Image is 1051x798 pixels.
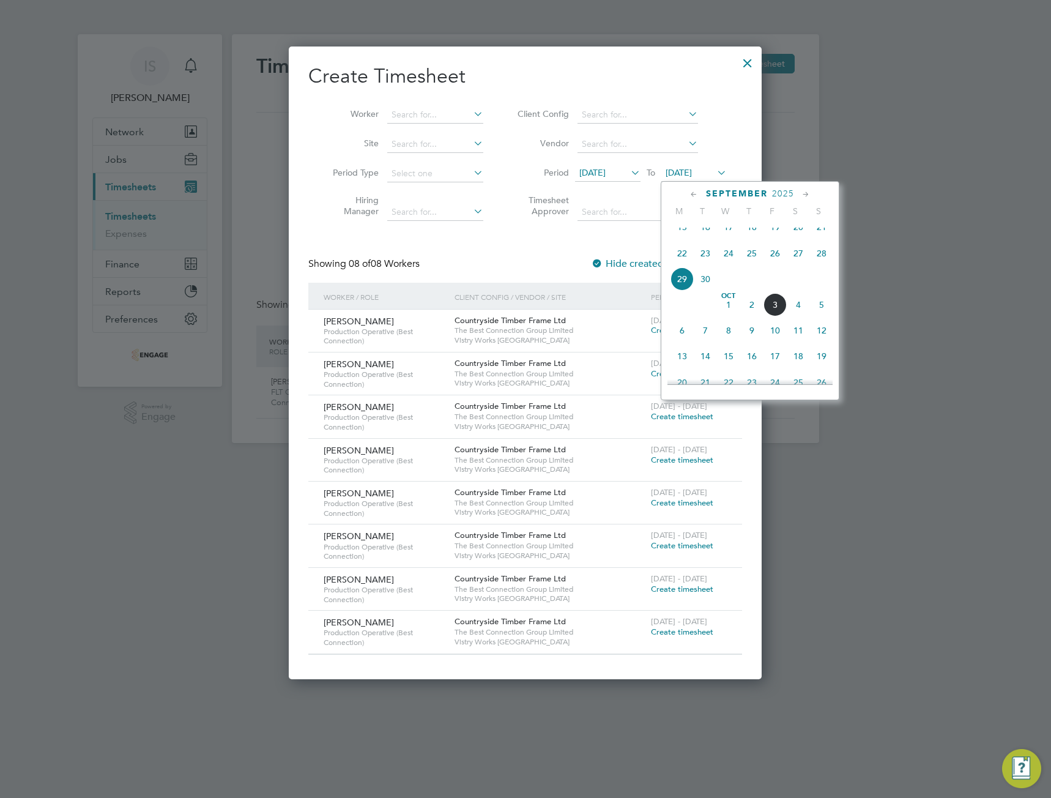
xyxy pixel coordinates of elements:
[810,345,833,368] span: 19
[324,574,394,585] span: [PERSON_NAME]
[651,455,713,465] span: Create timesheet
[763,242,787,265] span: 26
[455,573,566,584] span: Countryside Timber Frame Ltd
[651,315,707,326] span: [DATE] - [DATE]
[717,319,740,342] span: 8
[455,541,645,551] span: The Best Connection Group Limited
[455,455,645,465] span: The Best Connection Group Limited
[740,345,763,368] span: 16
[349,258,371,270] span: 08 of
[717,345,740,368] span: 15
[577,136,698,153] input: Search for...
[670,345,694,368] span: 13
[694,319,717,342] span: 7
[667,206,691,217] span: M
[514,167,569,178] label: Period
[763,215,787,239] span: 19
[455,401,566,411] span: Countryside Timber Frame Ltd
[714,206,737,217] span: W
[455,369,645,379] span: The Best Connection Group Limited
[455,326,645,335] span: The Best Connection Group Limited
[717,293,740,299] span: Oct
[651,573,707,584] span: [DATE] - [DATE]
[455,487,566,498] span: Countryside Timber Frame Ltd
[455,616,566,627] span: Countryside Timber Frame Ltd
[324,138,379,149] label: Site
[763,293,787,316] span: 3
[651,411,713,422] span: Create timesheet
[787,215,810,239] span: 20
[1002,749,1041,788] button: Engage Resource Center
[784,206,807,217] span: S
[740,242,763,265] span: 25
[324,628,445,647] span: Production Operative (Best Connection)
[737,206,760,217] span: T
[670,267,694,291] span: 29
[321,283,451,311] div: Worker / Role
[324,195,379,217] label: Hiring Manager
[694,371,717,394] span: 21
[651,401,707,411] span: [DATE] - [DATE]
[455,422,645,431] span: Vistry Works [GEOGRAPHIC_DATA]
[670,215,694,239] span: 15
[455,358,566,368] span: Countryside Timber Frame Ltd
[387,106,483,124] input: Search for...
[455,551,645,561] span: Vistry Works [GEOGRAPHIC_DATA]
[349,258,420,270] span: 08 Workers
[455,637,645,647] span: Vistry Works [GEOGRAPHIC_DATA]
[717,371,740,394] span: 22
[455,530,566,540] span: Countryside Timber Frame Ltd
[451,283,648,311] div: Client Config / Vendor / Site
[763,319,787,342] span: 10
[324,412,445,431] span: Production Operative (Best Connection)
[670,319,694,342] span: 6
[324,456,445,475] span: Production Operative (Best Connection)
[810,319,833,342] span: 12
[455,315,566,326] span: Countryside Timber Frame Ltd
[651,358,707,368] span: [DATE] - [DATE]
[577,106,698,124] input: Search for...
[740,319,763,342] span: 9
[787,371,810,394] span: 25
[694,345,717,368] span: 14
[740,293,763,316] span: 2
[772,188,794,199] span: 2025
[324,617,394,628] span: [PERSON_NAME]
[787,293,810,316] span: 4
[706,188,768,199] span: September
[810,242,833,265] span: 28
[387,165,483,182] input: Select one
[308,64,742,89] h2: Create Timesheet
[455,412,645,422] span: The Best Connection Group Limited
[651,616,707,627] span: [DATE] - [DATE]
[514,195,569,217] label: Timesheet Approver
[651,627,713,637] span: Create timesheet
[763,345,787,368] span: 17
[651,368,713,379] span: Create timesheet
[694,215,717,239] span: 16
[651,487,707,498] span: [DATE] - [DATE]
[387,204,483,221] input: Search for...
[643,165,659,181] span: To
[651,540,713,551] span: Create timesheet
[324,401,394,412] span: [PERSON_NAME]
[455,378,645,388] span: Vistry Works [GEOGRAPHIC_DATA]
[760,206,784,217] span: F
[455,627,645,637] span: The Best Connection Group Limited
[455,584,645,594] span: The Best Connection Group Limited
[577,204,698,221] input: Search for...
[324,327,445,346] span: Production Operative (Best Connection)
[324,370,445,389] span: Production Operative (Best Connection)
[670,242,694,265] span: 22
[717,215,740,239] span: 17
[591,258,715,270] label: Hide created timesheets
[324,167,379,178] label: Period Type
[810,371,833,394] span: 26
[455,335,645,345] span: Vistry Works [GEOGRAPHIC_DATA]
[691,206,714,217] span: T
[324,488,394,499] span: [PERSON_NAME]
[763,371,787,394] span: 24
[717,293,740,316] span: 1
[651,584,713,594] span: Create timesheet
[740,371,763,394] span: 23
